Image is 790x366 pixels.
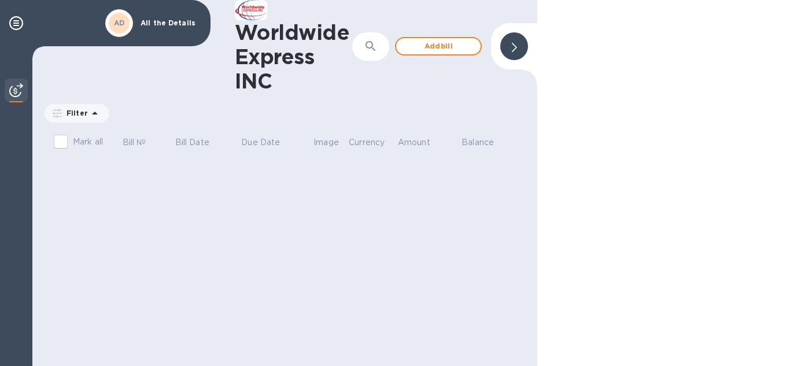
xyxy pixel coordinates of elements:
[398,136,430,149] p: Amount
[141,19,198,27] p: All the Details
[123,136,161,149] span: Bill №
[395,37,482,56] button: Addbill
[73,136,103,148] p: Mark all
[398,136,445,149] span: Amount
[175,136,224,149] span: Bill Date
[241,136,295,149] span: Due Date
[114,19,125,27] b: AD
[313,136,339,149] p: Image
[462,136,509,149] span: Balance
[462,136,494,149] p: Balance
[62,108,88,118] p: Filter
[349,136,385,149] p: Currency
[235,20,352,93] h1: Worldwide Express INC
[123,136,146,149] p: Bill №
[175,136,209,149] p: Bill Date
[405,39,471,53] span: Add bill
[241,136,280,149] p: Due Date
